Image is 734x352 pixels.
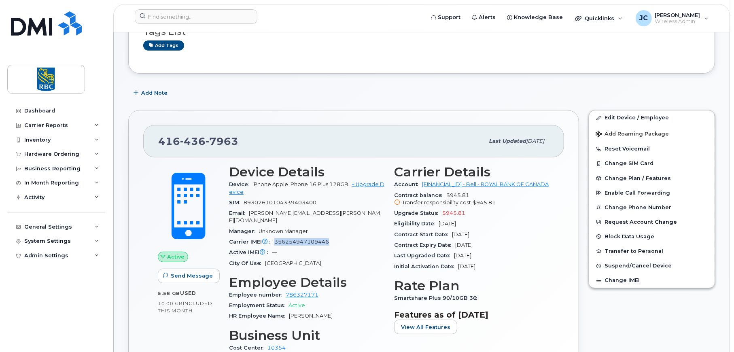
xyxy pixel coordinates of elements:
[272,249,277,255] span: —
[569,10,628,26] div: Quicklinks
[639,13,648,23] span: JC
[401,323,450,331] span: View All Features
[229,275,384,290] h3: Employee Details
[630,10,715,26] div: Jenn Carlson
[394,252,454,259] span: Last Upgraded Date
[442,210,465,216] span: $945.81
[167,253,185,261] span: Active
[206,135,238,147] span: 7963
[143,40,184,51] a: Add tags
[589,125,715,142] button: Add Roaming Package
[229,292,286,298] span: Employee number
[514,13,563,21] span: Knowledge Base
[438,13,460,21] span: Support
[229,181,252,187] span: Device
[229,228,259,234] span: Manager
[229,313,289,319] span: HR Employee Name
[229,181,384,195] a: + Upgrade Device
[425,9,466,25] a: Support
[289,302,305,308] span: Active
[526,138,544,144] span: [DATE]
[458,263,475,269] span: [DATE]
[394,295,481,301] span: Smartshare Plus 90/10GB 36
[589,229,715,244] button: Block Data Usage
[394,181,422,187] span: Account
[229,260,265,266] span: City Of Use
[655,12,700,18] span: [PERSON_NAME]
[589,142,715,156] button: Reset Voicemail
[605,175,671,181] span: Change Plan / Features
[596,131,669,138] span: Add Roaming Package
[229,302,289,308] span: Employment Status
[452,231,469,237] span: [DATE]
[466,9,501,25] a: Alerts
[229,165,384,179] h3: Device Details
[244,199,316,206] span: 89302610104339403400
[394,320,457,334] button: View All Features
[394,231,452,237] span: Contract Start Date
[274,239,329,245] span: 356254947109446
[229,328,384,343] h3: Business Unit
[402,199,471,206] span: Transfer responsibility cost
[265,260,321,266] span: [GEOGRAPHIC_DATA]
[454,252,471,259] span: [DATE]
[229,345,267,351] span: Cost Center
[158,301,183,306] span: 10.00 GB
[180,290,196,296] span: used
[479,13,496,21] span: Alerts
[589,156,715,171] button: Change SIM Card
[259,228,308,234] span: Unknown Manager
[394,210,442,216] span: Upgrade Status
[143,27,700,37] h3: Tags List
[229,249,272,255] span: Active IMEI
[141,89,168,97] span: Add Note
[489,138,526,144] span: Last updated
[267,345,286,351] a: 10354
[158,300,212,314] span: included this month
[473,199,496,206] span: $945.81
[229,210,380,223] span: [PERSON_NAME][EMAIL_ADDRESS][PERSON_NAME][DOMAIN_NAME]
[394,242,455,248] span: Contract Expiry Date
[158,269,220,283] button: Send Message
[589,259,715,273] button: Suspend/Cancel Device
[589,200,715,215] button: Change Phone Number
[229,239,274,245] span: Carrier IMEI
[289,313,333,319] span: [PERSON_NAME]
[589,273,715,288] button: Change IMEI
[422,181,549,187] a: [FINANCIAL_ID] - Bell - ROYAL BANK OF CANADA
[605,263,672,269] span: Suspend/Cancel Device
[394,192,446,198] span: Contract balance
[394,192,549,207] span: $945.81
[158,135,238,147] span: 416
[158,291,180,296] span: 5.58 GB
[589,186,715,200] button: Enable Call Forwarding
[394,221,439,227] span: Eligibility Date
[286,292,318,298] a: 786327171
[439,221,456,227] span: [DATE]
[585,15,614,21] span: Quicklinks
[229,210,249,216] span: Email
[589,215,715,229] button: Request Account Change
[394,310,549,320] h3: Features as of [DATE]
[605,190,670,196] span: Enable Call Forwarding
[128,86,174,100] button: Add Note
[501,9,569,25] a: Knowledge Base
[171,272,213,280] span: Send Message
[394,263,458,269] span: Initial Activation Date
[229,199,244,206] span: SIM
[589,171,715,186] button: Change Plan / Features
[655,18,700,25] span: Wireless Admin
[394,165,549,179] h3: Carrier Details
[589,244,715,259] button: Transfer to Personal
[455,242,473,248] span: [DATE]
[252,181,348,187] span: iPhone Apple iPhone 16 Plus 128GB
[180,135,206,147] span: 436
[394,278,549,293] h3: Rate Plan
[135,9,257,24] input: Find something...
[589,110,715,125] a: Edit Device / Employee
